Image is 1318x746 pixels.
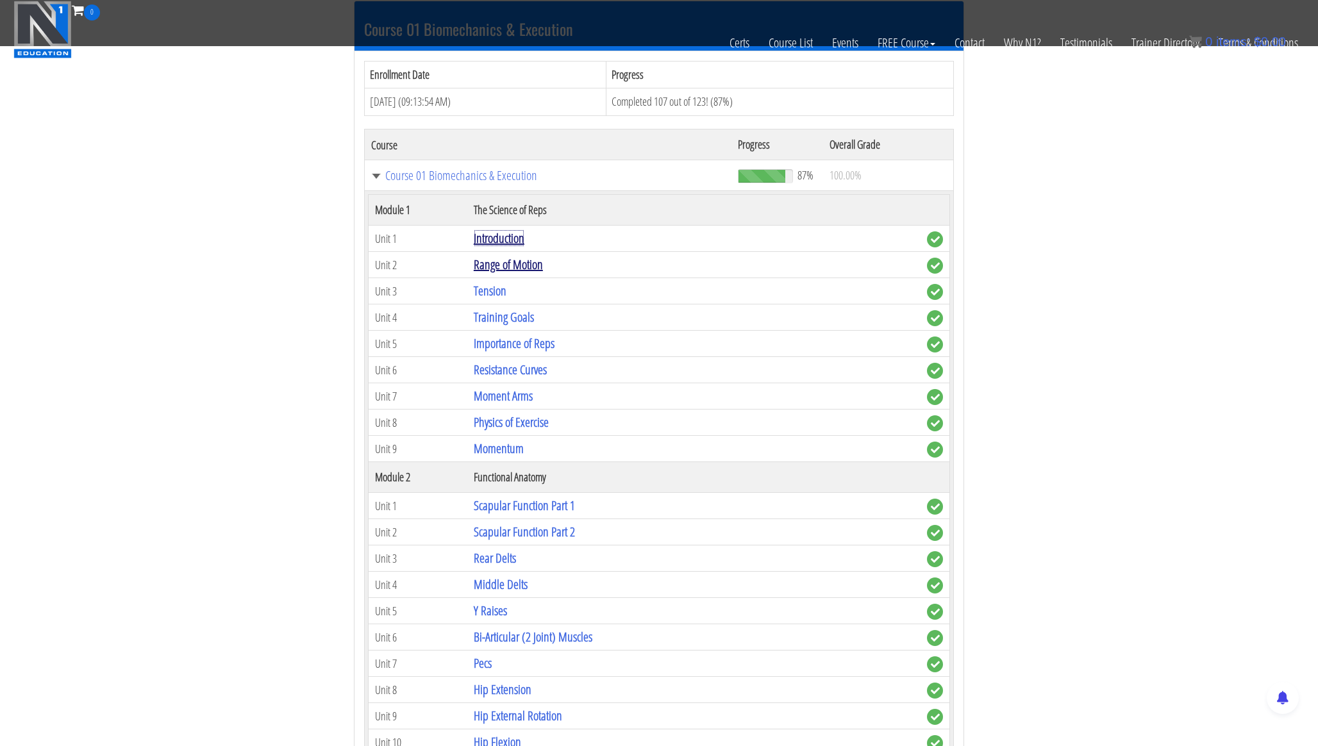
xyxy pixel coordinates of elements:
[823,160,954,191] td: 100.00%
[474,654,492,672] a: Pecs
[927,551,943,567] span: complete
[822,21,868,65] a: Events
[371,169,725,182] a: Course 01 Biomechanics & Execution
[474,308,534,326] a: Training Goals
[1209,21,1308,65] a: Terms & Conditions
[1254,35,1286,49] bdi: 0.00
[927,336,943,352] span: complete
[474,628,592,645] a: Bi-Articular (2 Joint) Muscles
[369,624,467,651] td: Unit 6
[365,61,606,88] th: Enrollment Date
[474,497,575,514] a: Scapular Function Part 1
[474,256,543,273] a: Range of Motion
[1205,35,1212,49] span: 0
[1051,21,1122,65] a: Testimonials
[1254,35,1261,49] span: $
[927,656,943,672] span: complete
[369,410,467,436] td: Unit 8
[365,88,606,116] td: [DATE] (09:13:54 AM)
[369,195,467,226] th: Module 1
[927,525,943,541] span: complete
[474,707,562,724] a: Hip External Rotation
[369,436,467,462] td: Unit 9
[927,415,943,431] span: complete
[365,129,731,160] th: Course
[369,651,467,677] td: Unit 7
[1216,35,1250,49] span: items:
[606,61,953,88] th: Progress
[474,681,531,698] a: Hip Extension
[927,310,943,326] span: complete
[369,383,467,410] td: Unit 7
[369,278,467,304] td: Unit 3
[1122,21,1209,65] a: Trainer Directory
[474,229,524,247] a: Introduction
[759,21,822,65] a: Course List
[369,703,467,729] td: Unit 9
[369,462,467,493] th: Module 2
[369,519,467,545] td: Unit 2
[945,21,994,65] a: Contact
[927,577,943,593] span: complete
[927,258,943,274] span: complete
[369,677,467,703] td: Unit 8
[369,493,467,519] td: Unit 1
[927,683,943,699] span: complete
[720,21,759,65] a: Certs
[369,226,467,252] td: Unit 1
[927,363,943,379] span: complete
[474,282,506,299] a: Tension
[927,442,943,458] span: complete
[369,357,467,383] td: Unit 6
[474,335,555,352] a: Importance of Reps
[474,549,516,567] a: Rear Delts
[927,630,943,646] span: complete
[84,4,100,21] span: 0
[474,602,507,619] a: Y Raises
[369,252,467,278] td: Unit 2
[369,331,467,357] td: Unit 5
[927,284,943,300] span: complete
[474,440,524,457] a: Momentum
[474,361,547,378] a: Resistance Curves
[467,195,921,226] th: The Science of Reps
[994,21,1051,65] a: Why N1?
[474,523,575,540] a: Scapular Function Part 2
[927,499,943,515] span: complete
[731,129,823,160] th: Progress
[927,709,943,725] span: complete
[797,168,813,182] span: 87%
[474,576,528,593] a: Middle Delts
[369,598,467,624] td: Unit 5
[474,413,549,431] a: Physics of Exercise
[927,231,943,247] span: complete
[13,1,72,58] img: n1-education
[1189,35,1202,48] img: icon11.png
[72,1,100,19] a: 0
[868,21,945,65] a: FREE Course
[369,572,467,598] td: Unit 4
[467,462,921,493] th: Functional Anatomy
[927,389,943,405] span: complete
[927,604,943,620] span: complete
[369,545,467,572] td: Unit 3
[823,129,954,160] th: Overall Grade
[369,304,467,331] td: Unit 4
[474,387,533,404] a: Moment Arms
[606,88,953,116] td: Completed 107 out of 123! (87%)
[1189,35,1286,49] a: 0 items: $0.00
